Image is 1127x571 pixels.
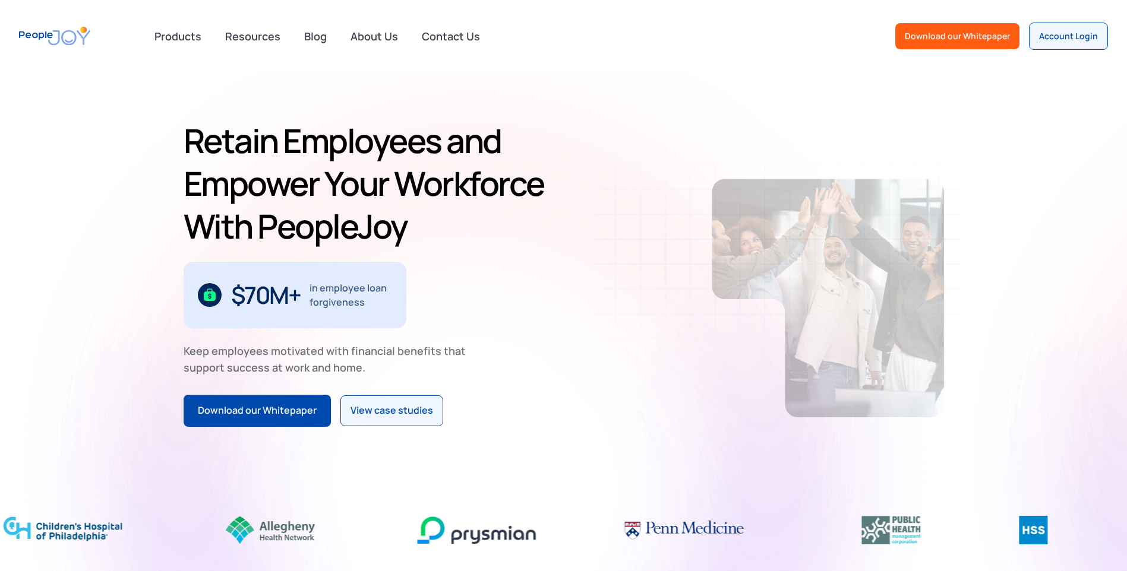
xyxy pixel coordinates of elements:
[351,403,433,418] div: View case studies
[147,24,209,48] div: Products
[184,119,559,248] h1: Retain Employees and Empower Your Workforce With PeopleJoy
[297,23,334,49] a: Blog
[340,395,443,426] a: View case studies
[184,342,476,376] div: Keep employees motivated with financial benefits that support success at work and home.
[184,262,406,328] div: 1 / 3
[1029,23,1108,50] a: Account Login
[343,23,405,49] a: About Us
[712,179,944,417] img: Retain-Employees-PeopleJoy
[198,403,317,418] div: Download our Whitepaper
[310,281,392,309] div: in employee loan forgiveness
[905,30,1010,42] div: Download our Whitepaper
[184,395,331,427] a: Download our Whitepaper
[218,23,288,49] a: Resources
[1039,30,1098,42] div: Account Login
[231,285,301,304] div: $70M+
[19,19,90,53] a: home
[415,23,487,49] a: Contact Us
[895,23,1019,49] a: Download our Whitepaper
